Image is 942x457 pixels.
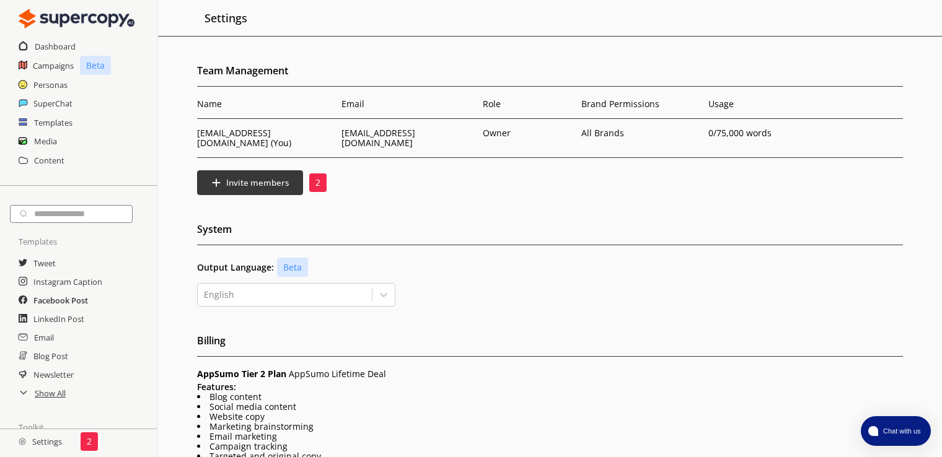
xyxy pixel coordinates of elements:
li: Marketing brainstorming [197,422,903,432]
a: Media [34,132,57,150]
b: Features: [197,381,236,393]
a: Instagram Caption [33,272,102,291]
b: Invite members [226,177,289,188]
a: Tweet [33,254,56,272]
p: 0 /75,000 words [708,128,829,138]
li: Website copy [197,412,903,422]
b: Output Language: [197,263,274,272]
h2: Settings [205,6,247,30]
span: AppSumo Tier 2 Plan [197,368,286,380]
p: AppSumo Lifetime Deal [197,369,903,379]
h2: System [197,220,903,245]
li: Email marketing [197,432,903,442]
a: Show All [35,384,66,403]
a: Personas [33,76,68,94]
span: Chat with us [878,426,923,436]
h2: Team Management [197,61,903,87]
a: Campaigns [33,56,74,75]
p: Beta [80,56,111,75]
li: Social media content [197,402,903,412]
img: Close [19,6,134,31]
a: Blog Post [33,347,68,365]
a: Templates [34,113,73,132]
h2: Billing [197,331,903,357]
p: 2 [315,178,320,188]
p: [EMAIL_ADDRESS][DOMAIN_NAME] [341,128,477,148]
p: Beta [277,258,308,277]
a: Content [34,151,64,170]
p: Usage [708,99,829,109]
p: Brand Permissions [581,99,702,109]
p: [EMAIL_ADDRESS][DOMAIN_NAME] (You) [197,128,335,148]
a: Facebook Post [33,291,88,310]
button: atlas-launcher [861,416,931,446]
p: 2 [87,437,92,446]
button: Invite members [197,170,303,195]
a: Dashboard [35,37,76,56]
p: All Brands [581,128,628,138]
img: Close [19,438,26,445]
a: LinkedIn Post [33,310,84,328]
li: Blog content [197,392,903,402]
p: Role [483,99,575,109]
a: Newsletter [33,365,74,384]
a: SuperChat [33,94,73,113]
a: Email [34,328,54,347]
p: Email [341,99,477,109]
li: Campaign tracking [197,442,903,451]
p: Name [197,99,335,109]
p: Owner [483,128,511,138]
